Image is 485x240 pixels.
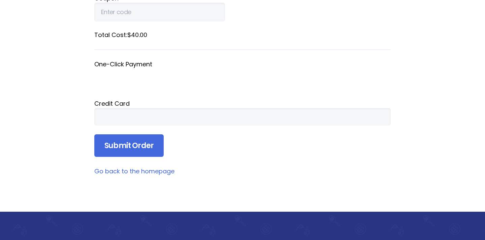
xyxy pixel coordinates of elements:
[101,113,384,121] iframe: Secure card payment input frame
[94,30,391,39] label: Total Cost: $40.00
[94,60,391,90] fieldset: One-Click Payment
[94,3,225,22] input: Enter code
[94,134,164,157] input: Submit Order
[94,167,174,175] a: Go back to the homepage
[94,99,391,108] div: Credit Card
[94,69,391,90] iframe: Secure payment button frame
